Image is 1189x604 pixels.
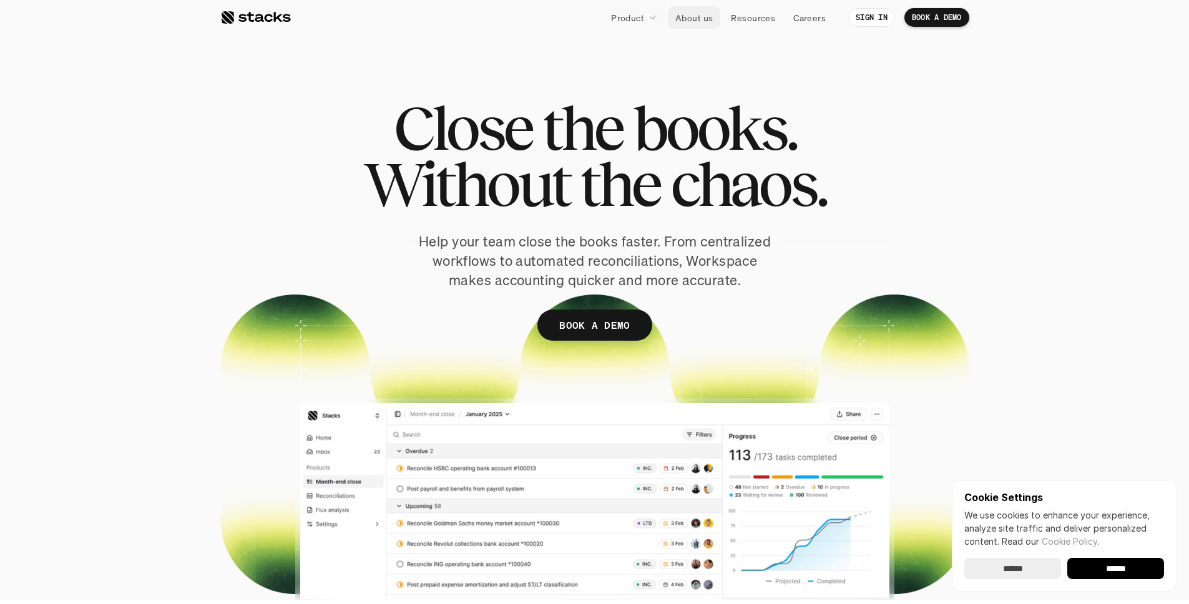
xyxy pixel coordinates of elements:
span: Read our . [1002,536,1099,547]
p: Careers [793,11,826,24]
p: About us [675,11,713,24]
span: Without [363,156,569,212]
a: BOOK A DEMO [537,309,652,341]
p: Help your team close the books faster. From centralized workflows to automated reconciliations, W... [414,232,776,290]
span: Close [393,100,531,156]
a: Cookie Policy [1042,536,1097,547]
a: BOOK A DEMO [904,8,969,27]
span: books. [632,100,796,156]
p: We use cookies to enhance your experience, analyze site traffic and deliver personalized content. [964,509,1164,548]
p: BOOK A DEMO [912,13,962,22]
a: SIGN IN [848,8,895,27]
a: About us [668,6,720,29]
a: Careers [786,6,833,29]
p: Resources [731,11,775,24]
span: chaos. [670,156,826,212]
p: Product [611,11,644,24]
p: BOOK A DEMO [559,316,630,334]
span: the [542,100,622,156]
a: Privacy Policy [147,238,202,246]
p: SIGN IN [856,13,888,22]
a: Resources [723,6,783,29]
span: the [580,156,660,212]
p: Cookie Settings [964,492,1164,502]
